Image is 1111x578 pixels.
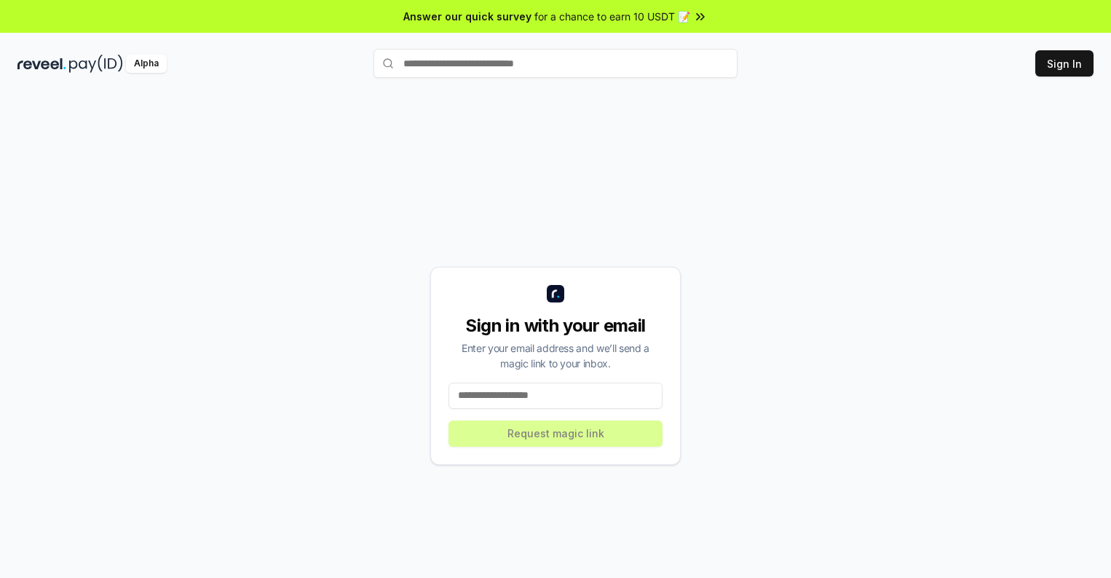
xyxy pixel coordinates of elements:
[126,55,167,73] div: Alpha
[69,55,123,73] img: pay_id
[547,285,564,302] img: logo_small
[448,314,663,337] div: Sign in with your email
[1035,50,1094,77] button: Sign In
[403,9,531,24] span: Answer our quick survey
[534,9,690,24] span: for a chance to earn 10 USDT 📝
[448,340,663,371] div: Enter your email address and we’ll send a magic link to your inbox.
[17,55,66,73] img: reveel_dark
